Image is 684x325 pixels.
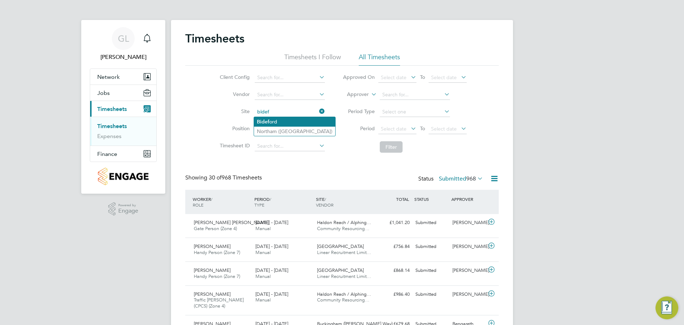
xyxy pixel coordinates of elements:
span: ROLE [193,202,203,208]
span: 968 [466,175,476,182]
button: Timesheets [90,101,156,117]
span: Select date [381,126,406,132]
span: Community Resourcing… [317,297,369,303]
span: / [211,196,212,202]
span: Gate Person (Zone 4) [194,225,237,232]
input: Search for... [255,141,325,151]
div: Submitted [413,241,450,253]
label: Period Type [343,108,375,115]
label: Position [218,125,250,132]
span: Community Resourcing… [317,225,369,232]
span: TOTAL [396,196,409,202]
button: Jobs [90,85,156,101]
input: Search for... [380,90,450,100]
label: Vendor [218,91,250,97]
span: Finance [97,151,117,157]
b: Bidef [257,119,269,125]
span: Haldon Reach / Alphing… [317,219,371,225]
span: To [418,124,427,133]
span: Manual [255,249,271,255]
span: Traffic [PERSON_NAME] (CPCS) (Zone 4) [194,297,244,309]
span: Powered by [118,202,138,208]
span: [DATE] - [DATE] [255,267,288,273]
div: APPROVER [450,193,487,205]
span: Manual [255,225,271,232]
span: [PERSON_NAME] [194,243,230,249]
span: [DATE] - [DATE] [255,291,288,297]
span: [DATE] - [DATE] [255,219,288,225]
img: countryside-properties-logo-retina.png [98,168,148,185]
span: [PERSON_NAME] [PERSON_NAME] [194,219,269,225]
span: Select date [431,74,457,81]
span: [GEOGRAPHIC_DATA] [317,243,364,249]
div: £756.84 [375,241,413,253]
label: Timesheet ID [218,142,250,149]
div: Status [418,174,484,184]
div: £986.40 [375,289,413,300]
a: Go to home page [90,168,157,185]
li: Timesheets I Follow [284,53,341,66]
li: All Timesheets [359,53,400,66]
div: Timesheets [90,117,156,146]
span: Haldon Reach / Alphing… [317,291,371,297]
label: Approver [337,91,369,98]
span: Select date [431,126,457,132]
label: Site [218,108,250,115]
span: Handy Person (Zone 7) [194,249,240,255]
a: Timesheets [97,123,127,130]
input: Search for... [255,107,325,117]
div: [PERSON_NAME] [450,289,487,300]
span: Grace Ley [90,53,157,61]
div: STATUS [413,193,450,205]
span: TYPE [254,202,264,208]
input: Search for... [255,73,325,83]
div: Submitted [413,289,450,300]
label: Approved On [343,74,375,80]
span: VENDOR [316,202,333,208]
span: Engage [118,208,138,214]
button: Finance [90,146,156,162]
span: To [418,72,427,82]
span: [GEOGRAPHIC_DATA] [317,267,364,273]
div: Showing [185,174,263,182]
span: GL [118,34,129,43]
span: Linear Recruitment Limit… [317,273,371,279]
span: Manual [255,273,271,279]
span: [PERSON_NAME] [194,267,230,273]
a: Powered byEngage [108,202,139,216]
div: [PERSON_NAME] [450,265,487,276]
a: GL[PERSON_NAME] [90,27,157,61]
div: PERIOD [253,193,314,211]
span: Network [97,73,120,80]
span: [PERSON_NAME] [194,291,230,297]
button: Engage Resource Center [655,296,678,319]
span: [DATE] - [DATE] [255,243,288,249]
div: £1,041.20 [375,217,413,229]
span: Handy Person (Zone 7) [194,273,240,279]
label: Client Config [218,74,250,80]
nav: Main navigation [81,20,165,194]
span: 968 Timesheets [209,174,262,181]
span: Manual [255,297,271,303]
li: ord [254,117,335,127]
div: £868.14 [375,265,413,276]
div: Submitted [413,217,450,229]
a: Expenses [97,133,121,139]
button: Filter [380,141,403,153]
div: Submitted [413,265,450,276]
span: Jobs [97,90,110,96]
span: Linear Recruitment Limit… [317,249,371,255]
div: [PERSON_NAME] [450,241,487,253]
input: Select one [380,107,450,117]
span: Select date [381,74,406,81]
span: / [270,196,271,202]
label: Period [343,125,375,132]
li: Northam ([GEOGRAPHIC_DATA]) [254,127,335,136]
label: Submitted [439,175,483,182]
input: Search for... [255,90,325,100]
span: Timesheets [97,106,127,112]
div: WORKER [191,193,253,211]
span: / [325,196,326,202]
div: [PERSON_NAME] [450,217,487,229]
button: Network [90,69,156,85]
